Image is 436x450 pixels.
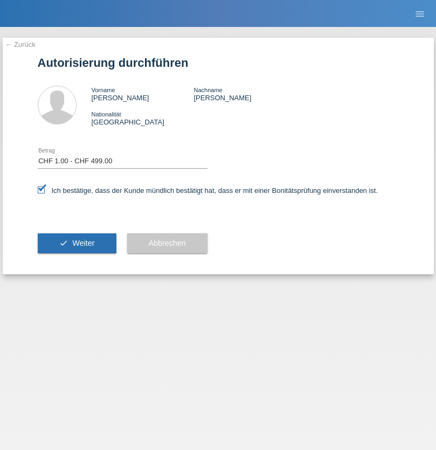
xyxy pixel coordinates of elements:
[38,56,399,70] h1: Autorisierung durchführen
[127,233,207,254] button: Abbrechen
[149,239,186,247] span: Abbrechen
[193,86,296,102] div: [PERSON_NAME]
[92,87,115,93] span: Vorname
[92,86,194,102] div: [PERSON_NAME]
[38,233,116,254] button: check Weiter
[92,111,121,117] span: Nationalität
[92,110,194,126] div: [GEOGRAPHIC_DATA]
[5,40,36,49] a: ← Zurück
[414,9,425,19] i: menu
[409,10,431,17] a: menu
[38,186,378,195] label: Ich bestätige, dass der Kunde mündlich bestätigt hat, dass er mit einer Bonitätsprüfung einversta...
[72,239,94,247] span: Weiter
[59,239,68,247] i: check
[193,87,222,93] span: Nachname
